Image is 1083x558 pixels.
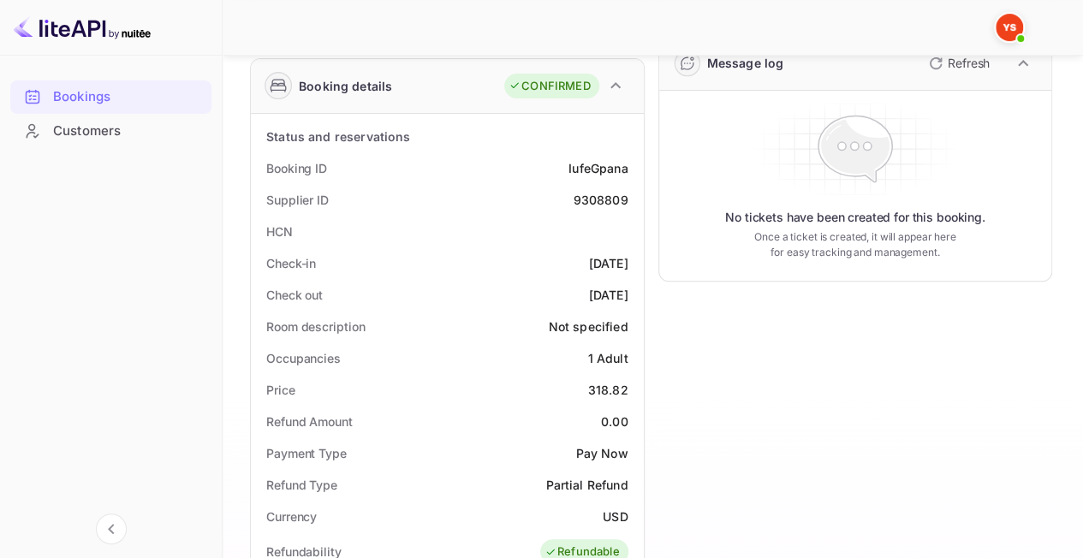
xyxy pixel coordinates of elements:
div: Occupancies [266,349,341,367]
a: Customers [10,115,211,146]
div: Supplier ID [266,191,329,209]
div: Customers [53,122,203,141]
div: Refund Amount [266,413,353,430]
div: Pay Now [575,444,628,462]
div: [DATE] [589,254,628,272]
div: Bookings [53,87,203,107]
div: HCN [266,223,293,240]
img: LiteAPI logo [14,14,151,41]
div: Check out [266,286,323,304]
p: No tickets have been created for this booking. [725,209,985,226]
div: 318.82 [588,381,628,399]
div: 0.00 [601,413,628,430]
div: [DATE] [589,286,628,304]
div: Not specified [549,318,628,335]
div: CONFIRMED [509,78,590,95]
div: Bookings [10,80,211,114]
div: 9308809 [573,191,628,209]
p: Refresh [948,54,990,72]
button: Refresh [919,50,997,77]
div: Payment Type [266,444,347,462]
div: Booking ID [266,159,327,177]
div: IufeGpana [568,159,628,177]
a: Bookings [10,80,211,112]
img: Yandex Support [996,14,1023,41]
div: Status and reservations [266,128,410,145]
div: Customers [10,115,211,148]
div: Refund Type [266,476,337,494]
div: Booking details [299,77,392,95]
div: Check-in [266,254,316,272]
div: Price [266,381,295,399]
div: Message log [707,54,784,72]
button: Collapse navigation [96,513,127,544]
p: Once a ticket is created, it will appear here for easy tracking and management. [751,229,959,260]
div: USD [603,508,628,525]
div: 1 Adult [587,349,628,367]
div: Partial Refund [545,476,628,494]
div: Currency [266,508,317,525]
div: Room description [266,318,365,335]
